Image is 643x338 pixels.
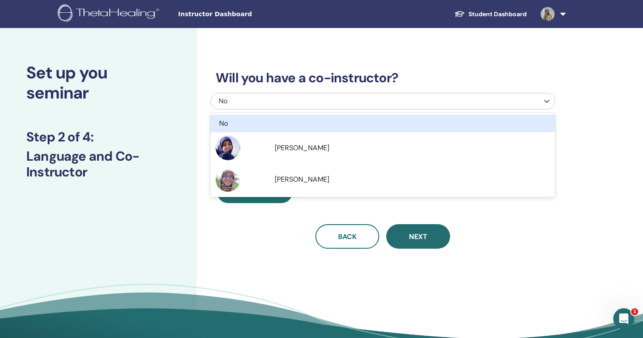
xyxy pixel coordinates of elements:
[216,136,240,160] img: default.jpg
[315,224,379,249] button: Back
[26,63,171,103] h2: Set up you seminar
[26,148,171,180] h3: Language and Co-Instructor
[409,232,427,241] span: Next
[631,308,638,315] span: 1
[58,4,162,24] img: logo.png
[26,129,171,145] h3: Step 2 of 4 :
[541,7,555,21] img: default.jpg
[338,232,356,241] span: Back
[613,308,634,329] iframe: Intercom live chat
[386,224,450,249] button: Next
[275,175,329,184] span: [PERSON_NAME]
[219,119,228,128] span: No
[275,143,329,152] span: [PERSON_NAME]
[219,96,227,106] span: No
[216,167,240,192] img: default.jpg
[210,70,555,86] h3: Will you have a co-instructor?
[454,10,465,18] img: graduation-cap-white.svg
[447,6,534,22] a: Student Dashboard
[178,10,309,19] span: Instructor Dashboard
